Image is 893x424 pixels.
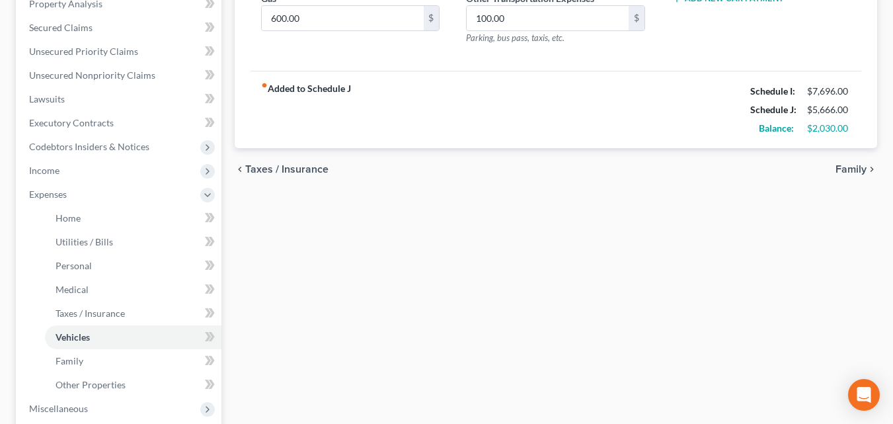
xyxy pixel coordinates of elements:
[867,164,877,175] i: chevron_right
[56,355,83,366] span: Family
[19,87,221,111] a: Lawsuits
[56,331,90,343] span: Vehicles
[45,302,221,325] a: Taxes / Insurance
[56,284,89,295] span: Medical
[45,230,221,254] a: Utilities / Bills
[56,379,126,390] span: Other Properties
[262,6,424,31] input: --
[835,164,877,175] button: Family chevron_right
[29,117,114,128] span: Executory Contracts
[45,349,221,373] a: Family
[29,189,67,200] span: Expenses
[261,82,268,89] i: fiber_manual_record
[750,85,795,97] strong: Schedule I:
[467,6,629,31] input: --
[29,165,59,176] span: Income
[29,46,138,57] span: Unsecured Priority Claims
[807,103,851,116] div: $5,666.00
[29,22,93,33] span: Secured Claims
[29,403,88,414] span: Miscellaneous
[56,212,81,224] span: Home
[45,325,221,349] a: Vehicles
[29,69,155,81] span: Unsecured Nonpriority Claims
[19,16,221,40] a: Secured Claims
[750,104,796,115] strong: Schedule J:
[261,82,351,138] strong: Added to Schedule J
[29,93,65,105] span: Lawsuits
[235,164,245,175] i: chevron_left
[29,141,149,152] span: Codebtors Insiders & Notices
[807,85,851,98] div: $7,696.00
[848,379,880,411] div: Open Intercom Messenger
[424,6,440,31] div: $
[466,32,564,43] span: Parking, bus pass, taxis, etc.
[629,6,644,31] div: $
[235,164,329,175] button: chevron_left Taxes / Insurance
[45,254,221,278] a: Personal
[835,164,867,175] span: Family
[245,164,329,175] span: Taxes / Insurance
[56,260,92,271] span: Personal
[45,206,221,230] a: Home
[19,40,221,64] a: Unsecured Priority Claims
[45,278,221,302] a: Medical
[45,373,221,397] a: Other Properties
[19,111,221,135] a: Executory Contracts
[807,122,851,135] div: $2,030.00
[759,122,794,134] strong: Balance:
[56,236,113,247] span: Utilities / Bills
[19,64,221,87] a: Unsecured Nonpriority Claims
[56,308,125,319] span: Taxes / Insurance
